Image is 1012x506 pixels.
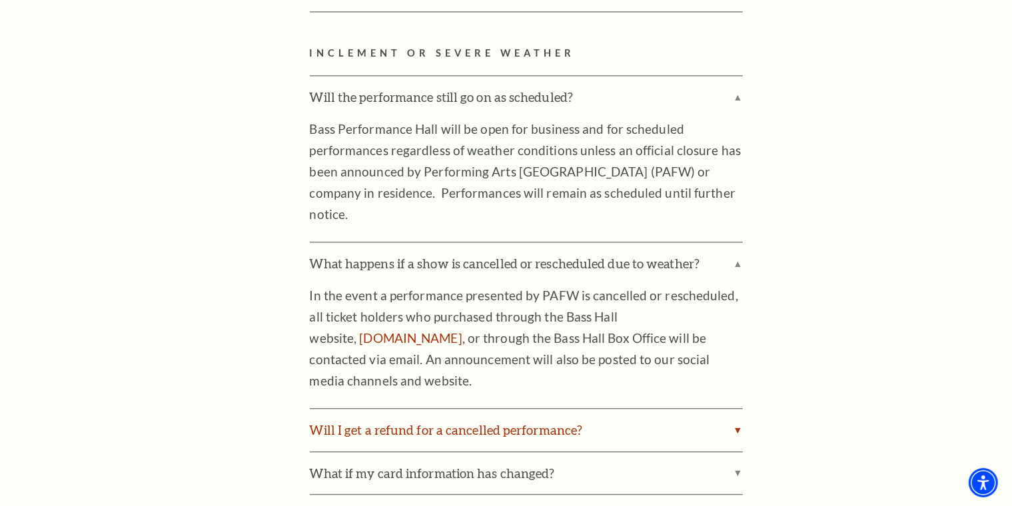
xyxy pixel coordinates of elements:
h2: INCLEMENT OR SEVERE WEATHER [310,45,919,62]
div: Accessibility Menu [969,468,998,497]
label: What happens if a show is cancelled or rescheduled due to weather? [310,242,743,285]
label: Will the performance still go on as scheduled? [310,76,743,119]
label: Will I get a refund for a cancelled performance? [310,409,743,451]
a: [DOMAIN_NAME] [359,330,462,346]
p: Bass Performance Hall will be open for business and for scheduled performances regardless of weat... [310,119,743,225]
label: What if my card information has changed? [310,452,743,495]
p: In the event a performance presented by PAFW is cancelled or rescheduled, all ticket holders who ... [310,285,743,391]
